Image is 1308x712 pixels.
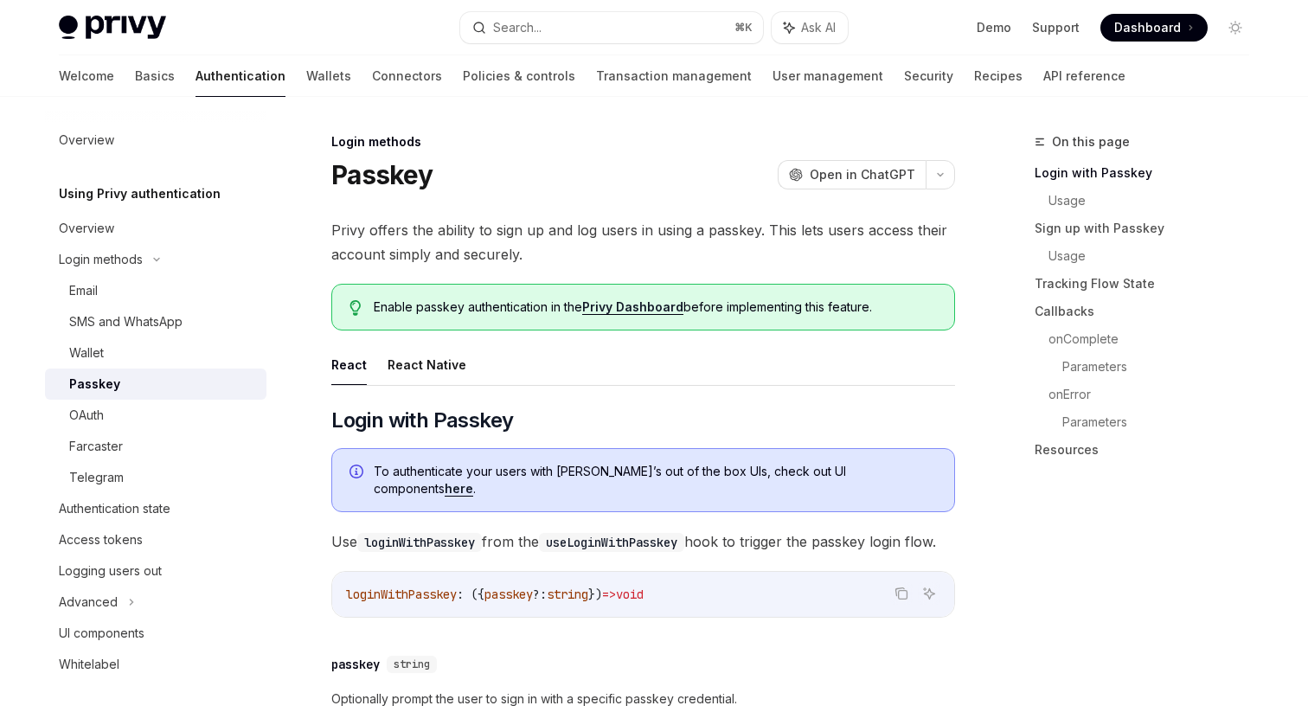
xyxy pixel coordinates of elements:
[1062,353,1263,381] a: Parameters
[69,467,124,488] div: Telegram
[69,436,123,457] div: Farcaster
[331,529,955,554] span: Use from the hook to trigger the passkey login flow.
[394,657,430,671] span: string
[1100,14,1208,42] a: Dashboard
[45,493,266,524] a: Authentication state
[734,21,753,35] span: ⌘ K
[59,183,221,204] h5: Using Privy authentication
[59,130,114,151] div: Overview
[773,55,883,97] a: User management
[69,280,98,301] div: Email
[1048,381,1263,408] a: onError
[69,311,183,332] div: SMS and WhatsApp
[1221,14,1249,42] button: Toggle dark mode
[331,133,955,151] div: Login methods
[69,343,104,363] div: Wallet
[374,463,937,497] span: To authenticate your users with [PERSON_NAME]’s out of the box UIs, check out UI components .
[349,465,367,482] svg: Info
[890,582,913,605] button: Copy the contents from the code block
[602,587,616,602] span: =>
[59,561,162,581] div: Logging users out
[616,587,644,602] span: void
[1052,131,1130,152] span: On this page
[1048,325,1263,353] a: onComplete
[45,431,266,462] a: Farcaster
[1062,408,1263,436] a: Parameters
[331,407,513,434] span: Login with Passkey
[457,587,484,602] span: : ({
[388,344,466,385] button: React Native
[1035,436,1263,464] a: Resources
[69,405,104,426] div: OAuth
[772,12,848,43] button: Ask AI
[539,533,684,552] code: useLoginWithPasskey
[484,587,533,602] span: passkey
[59,529,143,550] div: Access tokens
[1043,55,1125,97] a: API reference
[331,159,433,190] h1: Passkey
[974,55,1023,97] a: Recipes
[45,618,266,649] a: UI components
[59,623,144,644] div: UI components
[135,55,175,97] a: Basics
[460,12,763,43] button: Search...⌘K
[59,654,119,675] div: Whitelabel
[69,374,120,394] div: Passkey
[1035,270,1263,298] a: Tracking Flow State
[372,55,442,97] a: Connectors
[196,55,285,97] a: Authentication
[331,656,380,673] div: passkey
[533,587,547,602] span: ?:
[45,369,266,400] a: Passkey
[445,481,473,497] a: here
[346,587,457,602] span: loginWithPasskey
[1032,19,1080,36] a: Support
[45,555,266,587] a: Logging users out
[588,587,602,602] span: })
[493,17,542,38] div: Search...
[45,213,266,244] a: Overview
[918,582,940,605] button: Ask AI
[45,462,266,493] a: Telegram
[1035,215,1263,242] a: Sign up with Passkey
[45,275,266,306] a: Email
[547,587,588,602] span: string
[59,16,166,40] img: light logo
[45,400,266,431] a: OAuth
[45,337,266,369] a: Wallet
[977,19,1011,36] a: Demo
[904,55,953,97] a: Security
[306,55,351,97] a: Wallets
[59,249,143,270] div: Login methods
[59,218,114,239] div: Overview
[1048,242,1263,270] a: Usage
[331,344,367,385] button: React
[582,299,683,315] a: Privy Dashboard
[1035,159,1263,187] a: Login with Passkey
[778,160,926,189] button: Open in ChatGPT
[331,218,955,266] span: Privy offers the ability to sign up and log users in using a passkey. This lets users access thei...
[810,166,915,183] span: Open in ChatGPT
[1035,298,1263,325] a: Callbacks
[45,649,266,680] a: Whitelabel
[374,298,937,316] span: Enable passkey authentication in the before implementing this feature.
[59,55,114,97] a: Welcome
[1048,187,1263,215] a: Usage
[45,125,266,156] a: Overview
[801,19,836,36] span: Ask AI
[349,300,362,316] svg: Tip
[45,524,266,555] a: Access tokens
[45,306,266,337] a: SMS and WhatsApp
[1114,19,1181,36] span: Dashboard
[59,592,118,613] div: Advanced
[331,689,955,709] span: Optionally prompt the user to sign in with a specific passkey credential.
[357,533,482,552] code: loginWithPasskey
[463,55,575,97] a: Policies & controls
[596,55,752,97] a: Transaction management
[59,498,170,519] div: Authentication state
